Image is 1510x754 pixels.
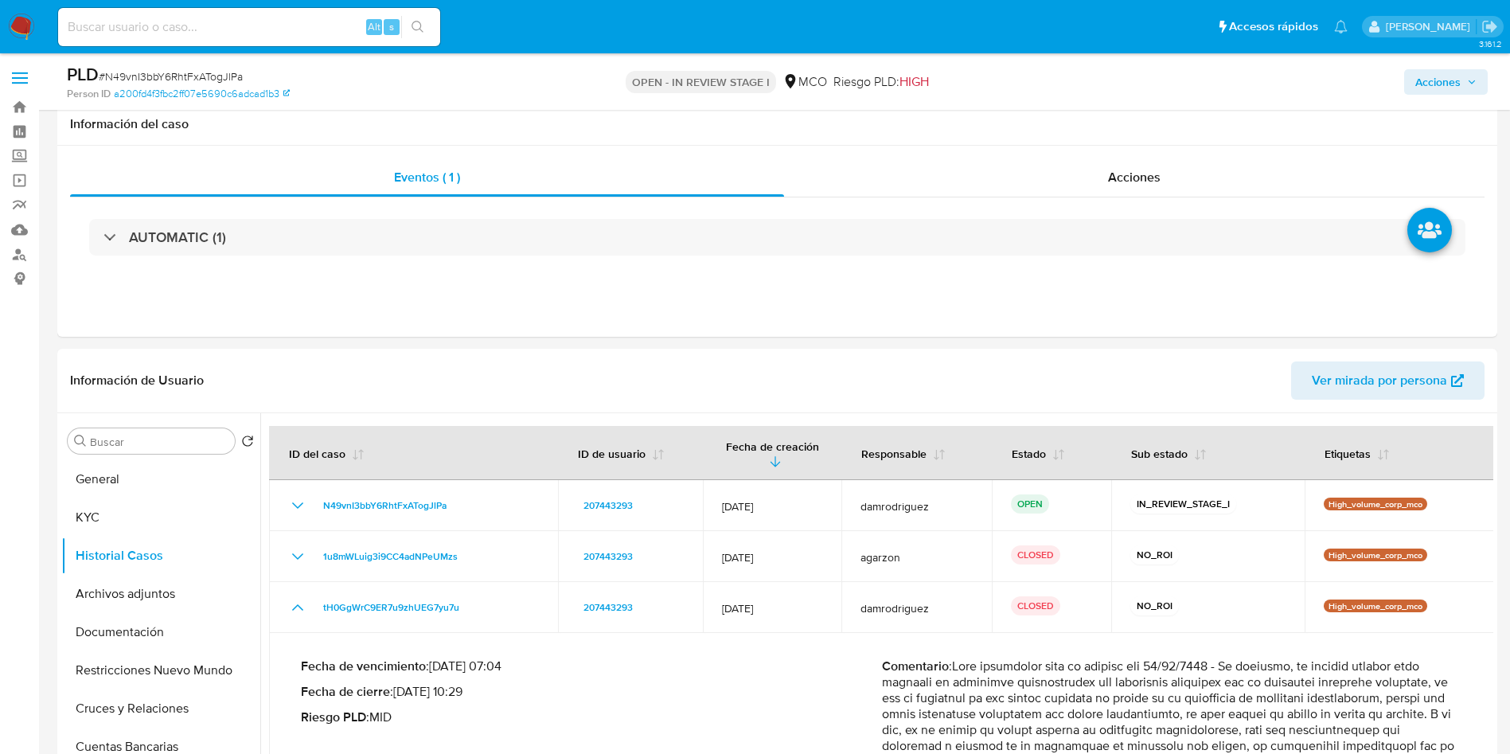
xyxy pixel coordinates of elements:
[99,68,243,84] span: # N49vnI3bbY6RhtFxATogJlPa
[58,17,440,37] input: Buscar usuario o caso...
[61,498,260,537] button: KYC
[241,435,254,452] button: Volver al orden por defecto
[401,16,434,38] button: search-icon
[70,373,204,389] h1: Información de Usuario
[368,19,380,34] span: Alt
[626,71,776,93] p: OPEN - IN REVIEW STAGE I
[1415,69,1461,95] span: Acciones
[1312,361,1447,400] span: Ver mirada por persona
[61,537,260,575] button: Historial Casos
[70,116,1485,132] h1: Información del caso
[67,61,99,87] b: PLD
[61,651,260,690] button: Restricciones Nuevo Mundo
[114,87,290,101] a: a200fd4f3fbc2ff07e5690c6adcad1b3
[61,613,260,651] button: Documentación
[1386,19,1476,34] p: damian.rodriguez@mercadolibre.com
[1108,168,1161,186] span: Acciones
[1229,18,1318,35] span: Accesos rápidos
[833,73,929,91] span: Riesgo PLD:
[74,435,87,447] button: Buscar
[67,87,111,101] b: Person ID
[1334,20,1348,33] a: Notificaciones
[394,168,460,186] span: Eventos ( 1 )
[129,229,226,246] h3: AUTOMATIC (1)
[1481,18,1498,35] a: Salir
[1404,69,1488,95] button: Acciones
[61,575,260,613] button: Archivos adjuntos
[1291,361,1485,400] button: Ver mirada por persona
[61,460,260,498] button: General
[899,72,929,91] span: HIGH
[782,73,827,91] div: MCO
[89,219,1465,256] div: AUTOMATIC (1)
[61,690,260,728] button: Cruces y Relaciones
[389,19,394,34] span: s
[90,435,228,449] input: Buscar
